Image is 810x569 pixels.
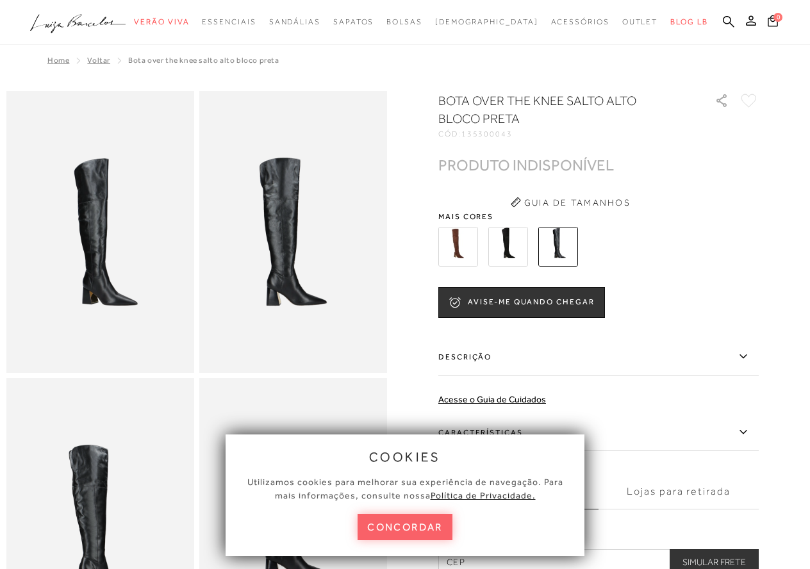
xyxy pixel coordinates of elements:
span: 135300043 [461,129,513,138]
img: BOTA OVER THE KNEE SALTO ALTO BLOCO CAMURÇA COFFEE [438,227,478,267]
div: CÓD: [438,130,695,138]
button: Guia de Tamanhos [506,192,634,213]
span: BLOG LB [670,17,707,26]
label: Lojas para retirada [599,475,759,509]
a: noSubCategoriesText [202,10,256,34]
span: cookies [369,450,441,464]
a: noSubCategoriesText [435,10,538,34]
a: Acesse o Guia de Cuidados [438,394,546,404]
a: noSubCategoriesText [551,10,609,34]
a: noSubCategoriesText [134,10,189,34]
span: Mais cores [438,213,759,220]
img: BOTA OVER THE KNEE SALTO ALTO BLOCO PRETA [538,227,578,267]
a: Voltar [87,56,110,65]
label: Descrição [438,338,759,375]
div: PRODUTO INDISPONÍVEL [438,158,614,172]
img: BOTA OVER THE KNEE SALTO ALTO BLOCO CAMURÇA PRETA [488,227,528,267]
img: image [6,91,194,373]
span: Sapatos [333,17,374,26]
a: noSubCategoriesText [386,10,422,34]
label: Características [438,414,759,451]
span: Acessórios [551,17,609,26]
a: noSubCategoriesText [269,10,320,34]
img: image [199,91,387,373]
button: 0 [764,14,782,31]
span: BOTA OVER THE KNEE SALTO ALTO BLOCO PRETA [128,56,279,65]
span: 0 [773,13,782,22]
span: [DEMOGRAPHIC_DATA] [435,17,538,26]
a: BLOG LB [670,10,707,34]
a: noSubCategoriesText [622,10,658,34]
span: Outlet [622,17,658,26]
a: Home [47,56,69,65]
button: concordar [358,514,452,540]
h1: BOTA OVER THE KNEE SALTO ALTO BLOCO PRETA [438,92,679,128]
a: Política de Privacidade. [431,490,536,500]
span: Utilizamos cookies para melhorar sua experiência de navegação. Para mais informações, consulte nossa [247,477,563,500]
span: Essenciais [202,17,256,26]
a: noSubCategoriesText [333,10,374,34]
span: Bolsas [386,17,422,26]
span: Verão Viva [134,17,189,26]
label: CEP [438,528,759,546]
button: AVISE-ME QUANDO CHEGAR [438,287,605,318]
span: Sandálias [269,17,320,26]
